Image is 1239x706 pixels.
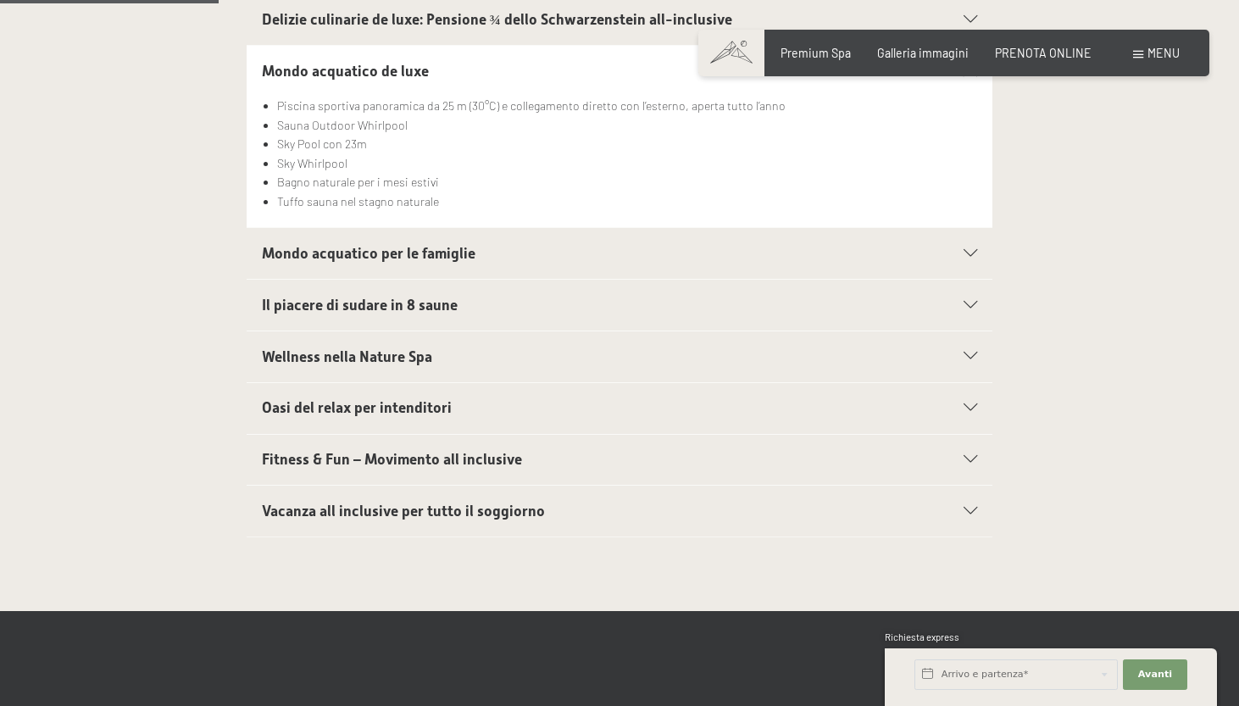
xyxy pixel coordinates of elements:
[262,245,475,262] span: Mondo acquatico per le famiglie
[262,63,429,80] span: Mondo acquatico de luxe
[277,192,978,212] li: Tuffo sauna nel stagno naturale
[262,11,732,28] span: Delizie culinarie de luxe: Pensione ¾ dello Schwarzenstein all-inclusive
[781,46,851,60] a: Premium Spa
[277,116,978,136] li: Sauna Outdoor Whirlpool
[1147,46,1180,60] span: Menu
[277,154,978,174] li: Sky Whirlpool
[262,503,545,520] span: Vacanza all inclusive per tutto il soggiorno
[1123,659,1187,690] button: Avanti
[277,97,978,116] li: Piscina sportiva panoramica da 25 m (30°C) e collegamento diretto con l’esterno, aperta tutto l’anno
[262,297,458,314] span: Il piacere di sudare in 8 saune
[277,135,978,154] li: Sky Pool con 23m
[995,46,1092,60] a: PRENOTA ONLINE
[877,46,969,60] a: Galleria immagini
[262,451,522,468] span: Fitness & Fun – Movimento all inclusive
[262,399,452,416] span: Oasi del relax per intenditori
[885,631,959,642] span: Richiesta express
[277,173,978,192] li: Bagno naturale per i mesi estivi
[262,348,432,365] span: Wellness nella Nature Spa
[1138,668,1172,681] span: Avanti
